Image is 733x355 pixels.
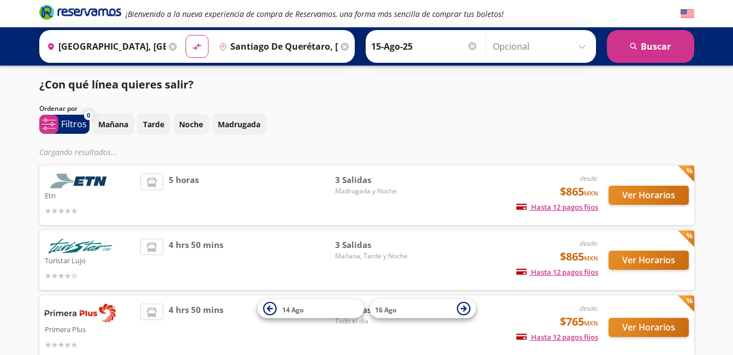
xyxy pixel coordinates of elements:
[493,33,591,60] input: Opcional
[370,299,476,318] button: 16 Ago
[609,186,689,205] button: Ver Horarios
[137,114,170,135] button: Tarde
[45,174,116,188] img: Etn
[126,9,504,19] em: ¡Bienvenido a la nueva experiencia de compra de Reservamos, una forma más sencilla de comprar tus...
[45,304,116,322] img: Primera Plus
[371,33,478,60] input: Elegir Fecha
[560,248,598,265] span: $865
[335,186,412,196] span: Madrugada y Noche
[516,267,598,277] span: Hasta 12 pagos fijos
[39,147,117,157] em: Cargando resultados ...
[335,239,412,251] span: 3 Salidas
[335,316,412,326] span: Todo el día
[282,305,303,314] span: 14 Ago
[45,188,135,202] p: Etn
[580,174,598,183] em: desde:
[45,322,135,335] p: Primera Plus
[335,251,412,261] span: Mañana, Tarde y Noche
[609,251,689,270] button: Ver Horarios
[258,299,364,318] button: 14 Ago
[61,117,87,131] p: Filtros
[584,189,598,197] small: MXN
[87,111,90,120] span: 0
[39,115,90,134] button: 0Filtros
[98,119,128,130] p: Mañana
[580,304,598,313] em: desde:
[609,318,689,337] button: Ver Horarios
[607,30,694,63] button: Buscar
[584,254,598,262] small: MXN
[516,202,598,212] span: Hasta 12 pagos fijos
[560,313,598,330] span: $765
[173,114,209,135] button: Noche
[681,7,694,21] button: English
[179,119,203,130] p: Noche
[375,305,396,314] span: 16 Ago
[214,33,338,60] input: Buscar Destino
[45,239,116,253] img: Turistar Lujo
[92,114,134,135] button: Mañana
[39,104,78,114] p: Ordenar por
[169,239,223,282] span: 4 hrs 50 mins
[212,114,266,135] button: Madrugada
[218,119,260,130] p: Madrugada
[169,304,223,351] span: 4 hrs 50 mins
[39,4,121,23] a: Brand Logo
[169,174,199,217] span: 5 horas
[45,253,135,267] p: Turistar Lujo
[516,332,598,342] span: Hasta 12 pagos fijos
[560,184,598,200] span: $865
[335,174,412,186] span: 3 Salidas
[43,33,166,60] input: Buscar Origen
[39,76,194,93] p: ¿Con qué línea quieres salir?
[39,4,121,20] i: Brand Logo
[584,319,598,327] small: MXN
[580,239,598,248] em: desde:
[143,119,164,130] p: Tarde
